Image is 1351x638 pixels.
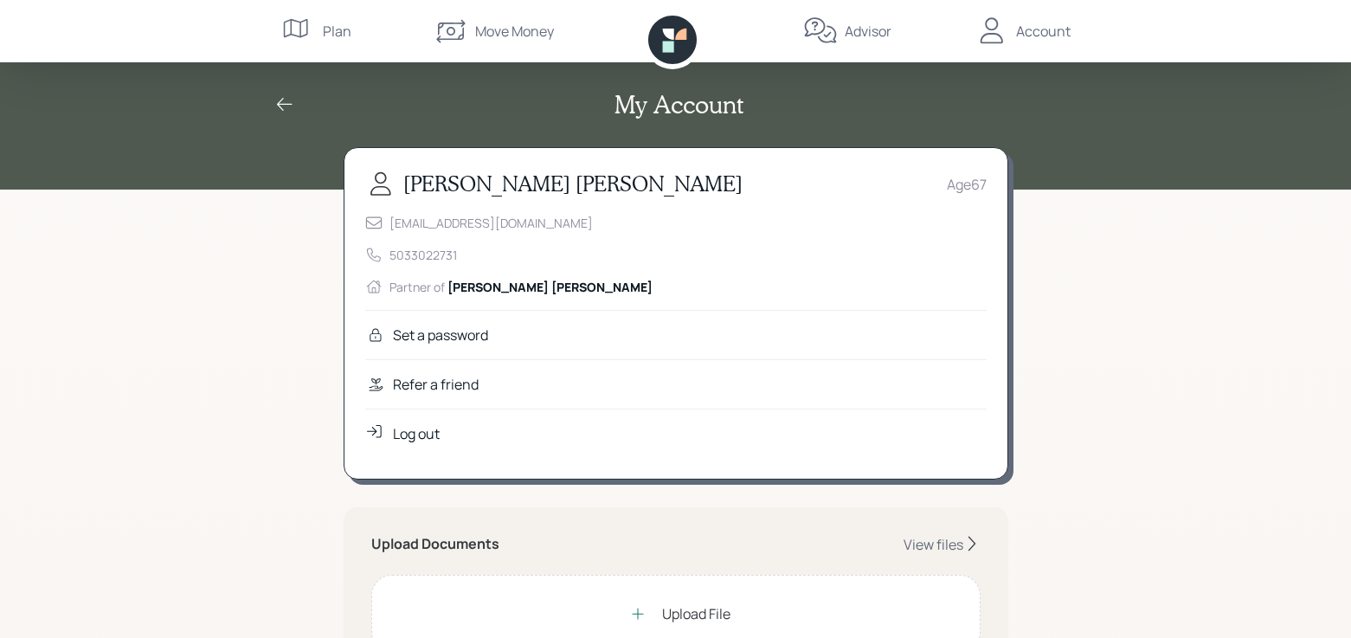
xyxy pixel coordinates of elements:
div: Upload File [662,603,730,624]
div: Set a password [393,325,488,345]
span: [PERSON_NAME] [PERSON_NAME] [447,279,653,295]
div: Refer a friend [393,374,479,395]
div: Log out [393,423,440,444]
div: [EMAIL_ADDRESS][DOMAIN_NAME] [389,214,593,232]
div: Advisor [845,21,891,42]
div: Partner of [389,278,653,296]
h2: My Account [614,90,743,119]
div: Move Money [475,21,554,42]
div: Plan [323,21,351,42]
h3: [PERSON_NAME] [PERSON_NAME] [403,171,743,197]
div: View files [904,535,963,554]
div: Age 67 [947,174,987,195]
div: Account [1016,21,1071,42]
h5: Upload Documents [371,536,499,552]
div: 5033022731 [389,246,457,264]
